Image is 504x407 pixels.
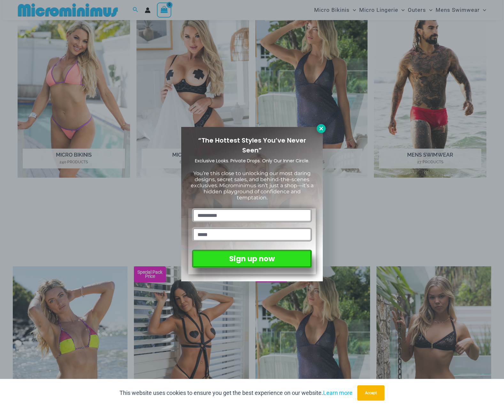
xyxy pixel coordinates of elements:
[317,124,326,133] button: Close
[195,158,309,164] span: Exclusive Looks. Private Drops. Only Our Inner Circle.
[357,385,384,401] button: Accept
[120,388,353,398] p: This website uses cookies to ensure you get the best experience on our website.
[192,250,312,268] button: Sign up now
[323,389,353,396] a: Learn more
[191,170,314,201] span: You’re this close to unlocking our most daring designs, secret sales, and behind-the-scenes exclu...
[198,136,306,155] span: “The Hottest Styles You’ve Never Seen”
